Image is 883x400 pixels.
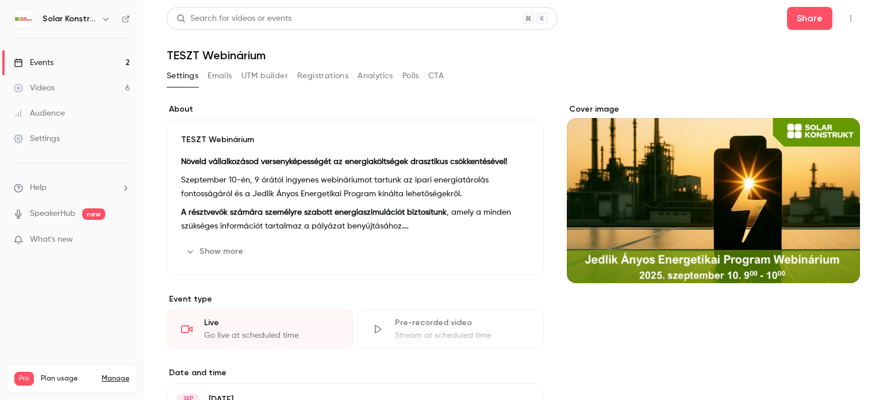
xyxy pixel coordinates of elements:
span: Pro [14,372,34,386]
button: Share [787,7,832,30]
button: Settings [167,67,198,85]
p: Szeptember 10-én, 9 órától ingyenes webináriumot tartunk az ipari energiatárolás fontosságáról és... [181,173,529,201]
a: SpeakerHub [30,208,75,220]
button: Polls [402,67,419,85]
button: Emails [208,67,232,85]
button: Analytics [358,67,393,85]
div: Pre-recorded videoStream at scheduled time [358,310,544,349]
img: Solar Konstrukt Kft. [14,10,33,28]
div: Events [14,57,53,68]
div: Audience [14,108,65,119]
li: help-dropdown-opener [14,182,130,194]
button: Registrations [297,67,348,85]
p: , amely a minden szükséges információt tartalmaz a pályázat benyújtásához. [181,205,529,233]
div: LiveGo live at scheduled time [167,310,353,349]
div: Videos [14,82,55,94]
strong: A résztvevők számára személyre szabott energiaszimulációt biztosítunk [181,208,447,216]
span: Help [30,182,47,194]
div: Go live at scheduled time [204,330,339,341]
div: Settings [14,133,60,144]
section: Cover image [567,104,860,283]
div: Stream at scheduled time [395,330,529,341]
span: Plan usage [41,374,95,383]
button: Show more [181,242,250,261]
p: TESZT Webinárium [181,134,529,146]
h6: Solar Konstrukt Kft. [43,13,97,25]
label: Cover image [567,104,860,115]
h1: TESZT Webinárium [167,48,860,62]
a: Manage [102,374,129,383]
div: Live [204,317,339,329]
button: CTA [428,67,444,85]
p: Event type [167,294,544,305]
label: Date and time [167,367,544,379]
span: What's new [30,234,73,246]
strong: Növeld vállalkozásod versenyképességét az energiaköltségek drasztikus csökkentésével! [181,158,507,166]
div: Pre-recorded video [395,317,529,329]
span: new [82,208,105,220]
div: Search for videos or events [176,13,291,25]
label: About [167,104,544,115]
button: UTM builder [241,67,288,85]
